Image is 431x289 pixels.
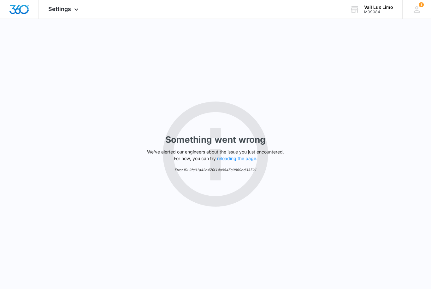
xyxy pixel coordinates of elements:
[419,2,424,7] span: 1
[48,6,71,12] span: Settings
[364,10,393,14] div: account id
[419,2,424,7] div: notifications count
[165,133,266,146] h1: Something went wrong
[174,168,257,172] em: Error ID: 2fc01a42b47f414a9545c9869bd33721
[145,148,286,162] p: We've alerted our engineers about the issue you just encountered. For now, you can try
[217,156,257,161] button: reloading the page.
[364,5,393,10] div: account name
